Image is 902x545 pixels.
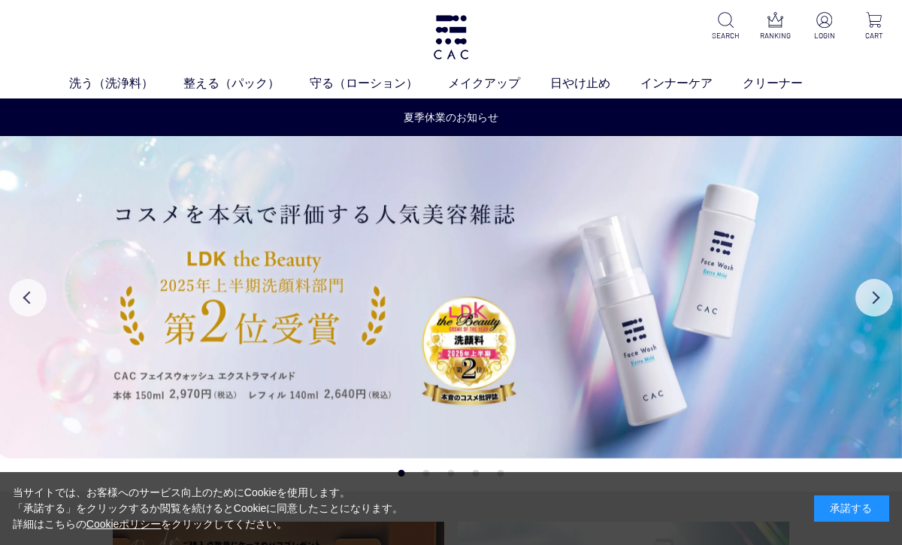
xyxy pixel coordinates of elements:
a: RANKING [759,12,791,41]
a: 洗う（洗浄料） [69,74,183,92]
a: インナーケア [640,74,743,92]
a: メイクアップ [448,74,550,92]
button: Next [855,279,893,316]
button: 5 of 5 [498,470,504,477]
button: 1 of 5 [398,470,405,477]
a: 夏季休業のお知らせ [404,110,498,126]
a: クリーナー [743,74,833,92]
a: Cookieポリシー [86,518,162,530]
p: RANKING [759,30,791,41]
a: 整える（パック） [183,74,310,92]
a: 守る（ローション） [310,74,448,92]
button: 3 of 5 [448,470,455,477]
a: CART [858,12,890,41]
p: LOGIN [809,30,840,41]
a: SEARCH [710,12,741,41]
button: 4 of 5 [473,470,480,477]
a: LOGIN [809,12,840,41]
div: 承諾する [814,495,889,522]
p: CART [858,30,890,41]
p: SEARCH [710,30,741,41]
button: 2 of 5 [423,470,430,477]
div: 当サイトでは、お客様へのサービス向上のためにCookieを使用します。 「承諾する」をクリックするか閲覧を続けるとCookieに同意したことになります。 詳細はこちらの をクリックしてください。 [13,485,404,532]
button: Previous [9,279,47,316]
a: 日やけ止め [550,74,640,92]
img: logo [431,15,471,59]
